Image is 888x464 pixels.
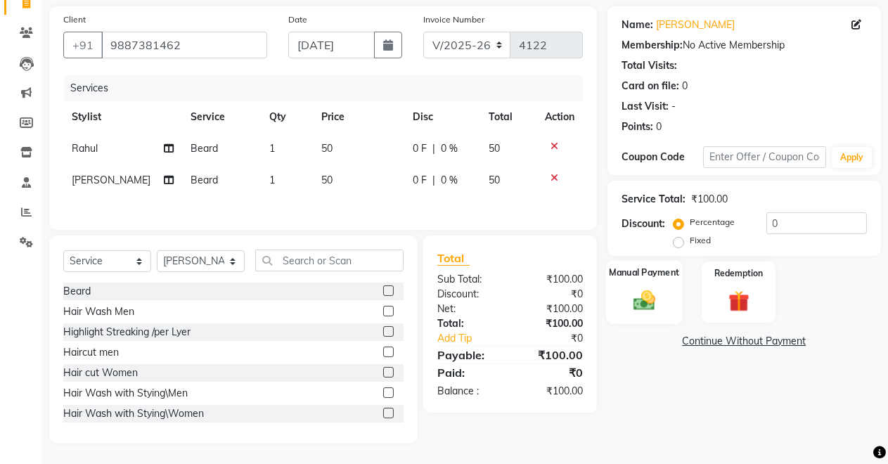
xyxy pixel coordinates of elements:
[427,272,510,287] div: Sub Total:
[63,32,103,58] button: +91
[510,316,593,331] div: ₹100.00
[63,325,191,340] div: Highlight Streaking /per Lyer
[182,101,261,133] th: Service
[682,79,688,94] div: 0
[427,384,510,399] div: Balance :
[690,234,711,247] label: Fixed
[489,142,500,155] span: 50
[510,364,593,381] div: ₹0
[313,101,404,133] th: Price
[72,142,98,155] span: Rahul
[255,250,404,271] input: Search or Scan
[321,142,333,155] span: 50
[609,266,679,279] label: Manual Payment
[72,174,150,186] span: [PERSON_NAME]
[510,287,593,302] div: ₹0
[432,173,435,188] span: |
[510,302,593,316] div: ₹100.00
[269,174,275,186] span: 1
[427,287,510,302] div: Discount:
[261,101,314,133] th: Qty
[288,13,307,26] label: Date
[622,38,683,53] div: Membership:
[63,366,138,380] div: Hair cut Women
[65,75,593,101] div: Services
[321,174,333,186] span: 50
[423,13,484,26] label: Invoice Number
[622,150,703,165] div: Coupon Code
[63,406,204,421] div: Hair Wash with Stying\Women
[703,146,826,168] input: Enter Offer / Coupon Code
[610,334,878,349] a: Continue Without Payment
[510,272,593,287] div: ₹100.00
[427,364,510,381] div: Paid:
[656,18,735,32] a: [PERSON_NAME]
[622,18,653,32] div: Name:
[427,347,510,363] div: Payable:
[832,147,872,168] button: Apply
[622,192,686,207] div: Service Total:
[404,101,480,133] th: Disc
[690,216,735,228] label: Percentage
[427,302,510,316] div: Net:
[671,99,676,114] div: -
[63,345,119,360] div: Haircut men
[427,316,510,331] div: Total:
[622,120,653,134] div: Points:
[269,142,275,155] span: 1
[622,58,677,73] div: Total Visits:
[524,331,593,346] div: ₹0
[441,173,458,188] span: 0 %
[63,13,86,26] label: Client
[191,174,218,186] span: Beard
[510,384,593,399] div: ₹100.00
[536,101,583,133] th: Action
[437,251,470,266] span: Total
[413,141,427,156] span: 0 F
[441,141,458,156] span: 0 %
[413,173,427,188] span: 0 F
[480,101,536,133] th: Total
[714,267,763,280] label: Redemption
[622,217,665,231] div: Discount:
[63,284,91,299] div: Beard
[622,79,679,94] div: Card on file:
[191,142,218,155] span: Beard
[722,288,757,314] img: _gift.svg
[656,120,662,134] div: 0
[489,174,500,186] span: 50
[427,331,524,346] a: Add Tip
[63,101,182,133] th: Stylist
[622,99,669,114] div: Last Visit:
[510,347,593,363] div: ₹100.00
[101,32,267,58] input: Search by Name/Mobile/Email/Code
[622,38,867,53] div: No Active Membership
[626,288,662,313] img: _cash.svg
[63,386,188,401] div: Hair Wash with Stying\Men
[63,304,134,319] div: Hair Wash Men
[432,141,435,156] span: |
[691,192,728,207] div: ₹100.00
